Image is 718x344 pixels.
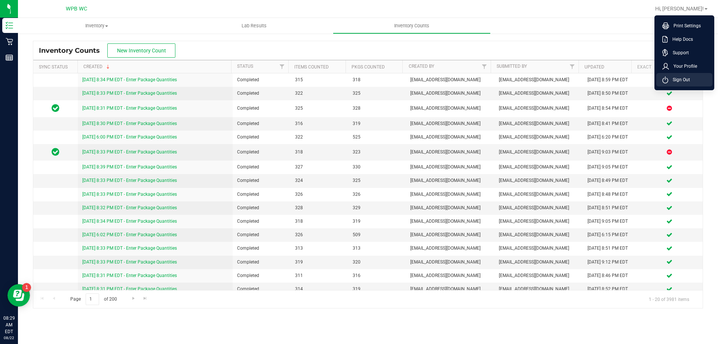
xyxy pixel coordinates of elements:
[295,105,344,112] span: 325
[82,286,177,292] a: [DATE] 8:31 PM EDT - Enter Package Quantities
[295,134,344,141] span: 322
[497,64,527,69] a: Submitted By
[353,191,401,198] span: 326
[410,177,490,184] span: [EMAIL_ADDRESS][DOMAIN_NAME]
[295,204,344,211] span: 328
[353,177,401,184] span: 325
[384,22,439,29] span: Inventory Counts
[295,286,344,293] span: 314
[3,335,15,341] p: 08/22
[175,18,333,34] a: Lab Results
[499,204,579,211] span: [EMAIL_ADDRESS][DOMAIN_NAME]
[662,36,709,43] a: Help Docs
[410,76,490,83] span: [EMAIL_ADDRESS][DOMAIN_NAME]
[82,205,177,210] a: [DATE] 8:32 PM EDT - Enter Package Quantities
[237,90,286,97] span: Completed
[237,245,286,252] span: Completed
[587,218,632,225] div: [DATE] 9:05 PM EDT
[66,6,87,12] span: WPB WC
[631,60,697,73] th: Exact
[587,204,632,211] div: [DATE] 8:51 PM EDT
[662,49,709,57] a: Support
[668,49,689,57] span: Support
[39,64,68,70] a: Sync Status
[499,76,579,83] span: [EMAIL_ADDRESS][DOMAIN_NAME]
[587,231,632,238] div: [DATE] 6:15 PM EDT
[6,22,13,29] inline-svg: Inventory
[410,272,490,279] span: [EMAIL_ADDRESS][DOMAIN_NAME]
[410,204,490,211] span: [EMAIL_ADDRESS][DOMAIN_NAME]
[353,272,401,279] span: 316
[410,105,490,112] span: [EMAIL_ADDRESS][DOMAIN_NAME]
[587,245,632,252] div: [DATE] 8:51 PM EDT
[237,105,286,112] span: Completed
[499,218,579,225] span: [EMAIL_ADDRESS][DOMAIN_NAME]
[52,103,59,113] span: In Sync
[82,106,177,111] a: [DATE] 8:31 PM EDT - Enter Package Quantities
[499,120,579,127] span: [EMAIL_ADDRESS][DOMAIN_NAME]
[669,63,697,70] span: Your Profile
[237,164,286,171] span: Completed
[64,293,123,305] span: Page of 200
[82,134,177,140] a: [DATE] 6:00 PM EDT - Enter Package Quantities
[237,191,286,198] span: Completed
[86,293,99,305] input: 1
[353,259,401,266] span: 320
[82,246,177,251] a: [DATE] 8:33 PM EDT - Enter Package Quantities
[499,272,579,279] span: [EMAIL_ADDRESS][DOMAIN_NAME]
[655,6,704,12] span: Hi, [PERSON_NAME]!
[237,64,253,69] a: Status
[353,105,401,112] span: 328
[237,286,286,293] span: Completed
[353,149,401,156] span: 323
[587,177,632,184] div: [DATE] 8:49 PM EDT
[353,245,401,252] span: 313
[410,231,490,238] span: [EMAIL_ADDRESS][DOMAIN_NAME]
[587,105,632,112] div: [DATE] 8:54 PM EDT
[587,164,632,171] div: [DATE] 9:05 PM EDT
[82,192,177,197] a: [DATE] 8:33 PM EDT - Enter Package Quantities
[587,272,632,279] div: [DATE] 8:46 PM EDT
[128,293,139,304] a: Go to the next page
[353,90,401,97] span: 325
[82,273,177,278] a: [DATE] 8:31 PM EDT - Enter Package Quantities
[587,286,632,293] div: [DATE] 8:52 PM EDT
[237,177,286,184] span: Completed
[499,286,579,293] span: [EMAIL_ADDRESS][DOMAIN_NAME]
[295,90,344,97] span: 322
[294,64,329,70] a: Items Counted
[353,134,401,141] span: 525
[499,245,579,252] span: [EMAIL_ADDRESS][DOMAIN_NAME]
[668,76,690,83] span: Sign Out
[499,259,579,266] span: [EMAIL_ADDRESS][DOMAIN_NAME]
[18,18,175,34] a: Inventory
[237,231,286,238] span: Completed
[295,245,344,252] span: 313
[353,76,401,83] span: 318
[237,218,286,225] span: Completed
[237,272,286,279] span: Completed
[276,60,288,73] a: Filter
[295,231,344,238] span: 326
[499,177,579,184] span: [EMAIL_ADDRESS][DOMAIN_NAME]
[22,283,31,292] iframe: Resource center unread badge
[656,73,712,86] li: Sign Out
[231,22,277,29] span: Lab Results
[499,231,579,238] span: [EMAIL_ADDRESS][DOMAIN_NAME]
[353,204,401,211] span: 329
[410,245,490,252] span: [EMAIL_ADDRESS][DOMAIN_NAME]
[83,64,111,69] a: Created
[295,177,344,184] span: 324
[353,120,401,127] span: 319
[82,164,177,170] a: [DATE] 8:39 PM EDT - Enter Package Quantities
[237,76,286,83] span: Completed
[643,293,695,305] span: 1 - 20 of 3981 items
[499,105,579,112] span: [EMAIL_ADDRESS][DOMAIN_NAME]
[295,218,344,225] span: 318
[410,149,490,156] span: [EMAIL_ADDRESS][DOMAIN_NAME]
[587,120,632,127] div: [DATE] 8:41 PM EDT
[669,22,701,30] span: Print Settings
[39,46,107,55] span: Inventory Counts
[410,218,490,225] span: [EMAIL_ADDRESS][DOMAIN_NAME]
